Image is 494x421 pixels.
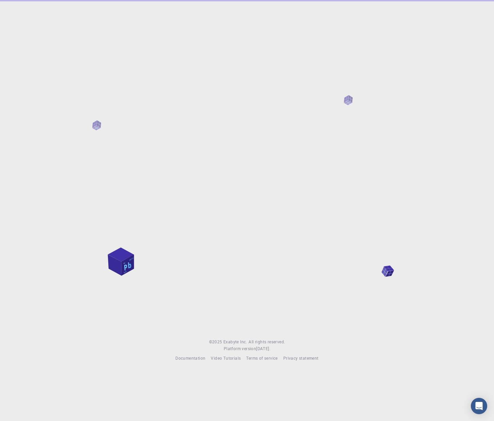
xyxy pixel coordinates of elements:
[209,339,223,345] span: © 2025
[256,345,270,352] a: [DATE].
[211,355,241,361] span: Video Tutorials
[471,398,487,414] div: Open Intercom Messenger
[249,339,285,345] span: All rights reserved.
[224,345,256,352] span: Platform version
[246,355,277,362] a: Terms of service
[283,355,319,362] a: Privacy statement
[175,355,205,361] span: Documentation
[211,355,241,362] a: Video Tutorials
[175,355,205,362] a: Documentation
[283,355,319,361] span: Privacy statement
[256,346,270,351] span: [DATE] .
[223,339,247,344] span: Exabyte Inc.
[223,339,247,345] a: Exabyte Inc.
[246,355,277,361] span: Terms of service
